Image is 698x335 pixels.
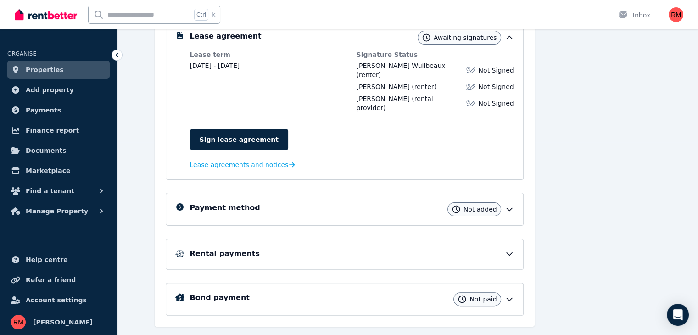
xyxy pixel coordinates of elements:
[357,82,436,91] div: (renter)
[26,84,74,95] span: Add property
[7,81,110,99] a: Add property
[7,50,36,57] span: ORGANISE
[667,304,689,326] div: Open Intercom Messenger
[434,33,497,42] span: Awaiting signatures
[175,250,184,257] img: Rental Payments
[190,61,347,70] dd: [DATE] - [DATE]
[478,66,514,75] span: Not Signed
[190,202,260,213] h5: Payment method
[212,11,215,18] span: k
[357,61,461,79] div: (renter)
[7,182,110,200] button: Find a tenant
[190,31,262,42] h5: Lease agreement
[7,101,110,119] a: Payments
[190,160,289,169] span: Lease agreements and notices
[618,11,650,20] div: Inbox
[7,291,110,309] a: Account settings
[7,251,110,269] a: Help centre
[478,82,514,91] span: Not Signed
[357,95,410,102] span: [PERSON_NAME]
[357,94,461,112] div: (rental provider)
[357,62,446,69] span: [PERSON_NAME] Wuilbeaux
[190,160,295,169] a: Lease agreements and notices
[26,105,61,116] span: Payments
[357,50,514,59] dt: Signature Status
[190,248,260,259] h5: Rental payments
[26,254,68,265] span: Help centre
[7,61,110,79] a: Properties
[194,9,208,21] span: Ctrl
[7,202,110,220] button: Manage Property
[669,7,683,22] img: Rita Manoshina
[26,145,67,156] span: Documents
[7,162,110,180] a: Marketplace
[7,141,110,160] a: Documents
[357,83,410,90] span: [PERSON_NAME]
[463,205,497,214] span: Not added
[11,315,26,329] img: Rita Manoshina
[190,50,347,59] dt: Lease term
[26,125,79,136] span: Finance report
[26,295,87,306] span: Account settings
[7,271,110,289] a: Refer a friend
[466,99,475,108] img: Lease not signed
[469,295,497,304] span: Not paid
[7,121,110,140] a: Finance report
[26,185,74,196] span: Find a tenant
[26,165,70,176] span: Marketplace
[466,66,475,75] img: Lease not signed
[190,129,288,150] a: Sign lease agreement
[190,292,250,303] h5: Bond payment
[26,206,88,217] span: Manage Property
[26,274,76,285] span: Refer a friend
[26,64,64,75] span: Properties
[175,293,184,301] img: Bond Details
[466,82,475,91] img: Lease not signed
[15,8,77,22] img: RentBetter
[478,99,514,108] span: Not Signed
[33,317,93,328] span: [PERSON_NAME]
